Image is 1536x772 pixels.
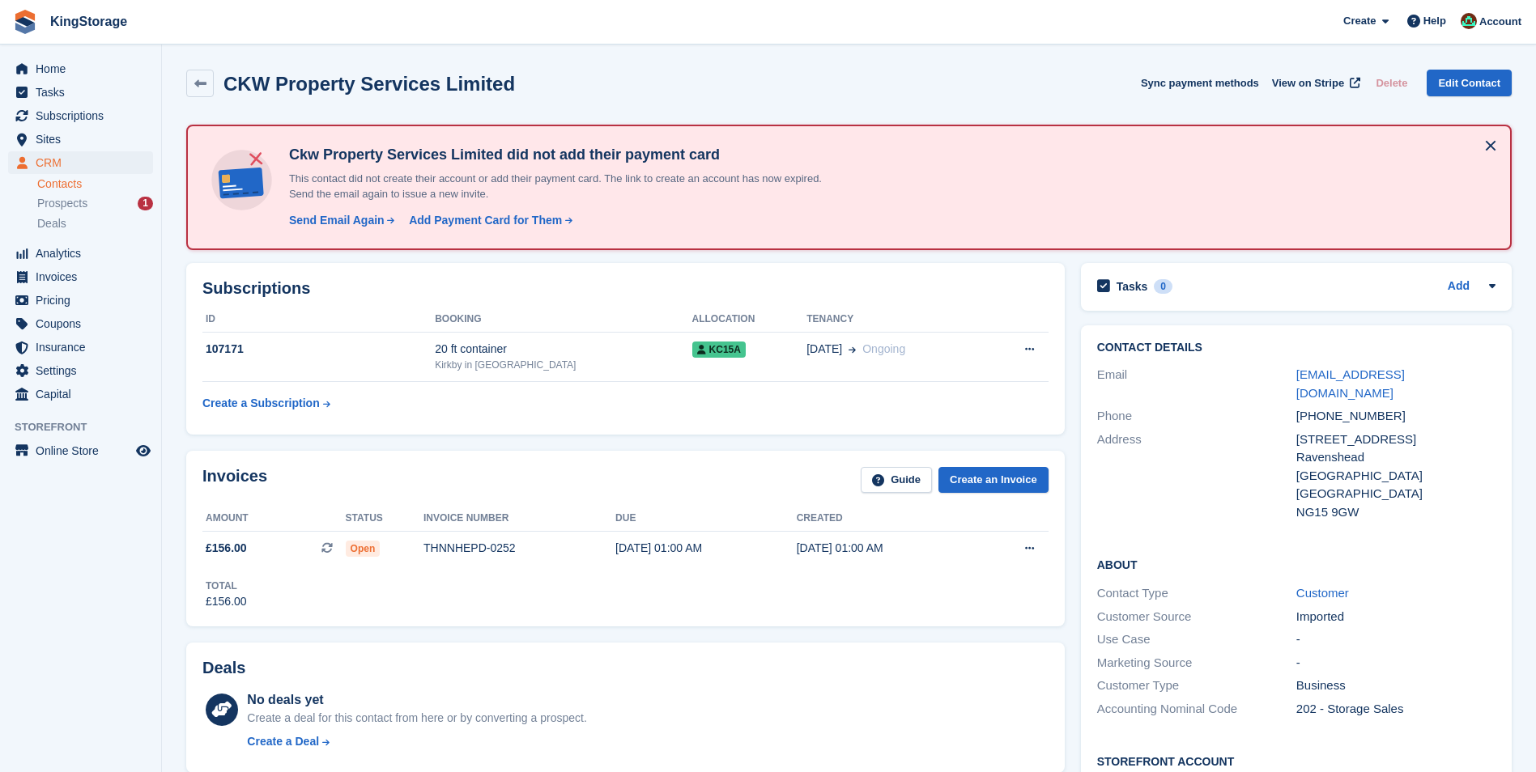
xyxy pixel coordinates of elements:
[1154,279,1172,294] div: 0
[247,733,319,750] div: Create a Deal
[1296,608,1496,626] div: Imported
[1097,677,1296,695] div: Customer Type
[37,195,153,212] a: Prospects 1
[36,128,133,151] span: Sites
[223,73,515,95] h2: CKW Property Services Limited
[37,196,87,211] span: Prospects
[435,307,691,333] th: Booking
[8,151,153,174] a: menu
[8,439,153,462] a: menu
[1296,654,1496,672] div: -
[36,151,133,174] span: CRM
[8,359,153,382] a: menu
[36,383,133,405] span: Capital
[806,341,842,358] span: [DATE]
[1296,485,1496,503] div: [GEOGRAPHIC_DATA]
[37,215,153,232] a: Deals
[36,242,133,265] span: Analytics
[1097,407,1296,426] div: Phone
[806,307,986,333] th: Tenancy
[692,341,746,358] span: KC15A
[938,467,1049,494] a: Create an Invoice
[202,659,245,677] h2: Deals
[1296,586,1349,600] a: Customer
[247,690,586,710] div: No deals yet
[1296,700,1496,719] div: 202 - Storage Sales
[797,506,978,532] th: Created
[435,358,691,372] div: Kirkby in [GEOGRAPHIC_DATA]
[8,128,153,151] a: menu
[8,336,153,358] a: menu
[36,81,133,104] span: Tasks
[797,540,978,557] div: [DATE] 01:00 AM
[1272,75,1344,91] span: View on Stripe
[36,57,133,80] span: Home
[1097,556,1496,572] h2: About
[435,341,691,358] div: 20 ft container
[1461,13,1477,29] img: John King
[36,289,133,312] span: Pricing
[37,216,66,231] span: Deals
[8,81,153,104] a: menu
[1097,341,1496,354] h2: Contact Details
[1296,467,1496,486] div: [GEOGRAPHIC_DATA]
[15,419,161,435] span: Storefront
[1423,13,1446,29] span: Help
[289,212,385,229] div: Send Email Again
[1369,70,1414,96] button: Delete
[36,359,133,382] span: Settings
[615,506,797,532] th: Due
[1296,407,1496,426] div: [PHONE_NUMBER]
[202,467,267,494] h2: Invoices
[8,289,153,312] a: menu
[1097,584,1296,603] div: Contact Type
[1097,608,1296,626] div: Customer Source
[1296,431,1496,449] div: [STREET_ADDRESS]
[283,146,849,164] h4: Ckw Property Services Limited did not add their payment card
[1097,753,1496,769] h2: Storefront Account
[207,146,276,214] img: no-card-linked-e7822e413c904bf8b177c4d89f31251c4716f9871600ec3ca5bfc59e148c83f4.svg
[36,312,133,335] span: Coupons
[206,579,247,593] div: Total
[346,541,381,557] span: Open
[1296,503,1496,522] div: NG15 9GW
[1097,630,1296,649] div: Use Case
[8,104,153,127] a: menu
[1097,366,1296,402] div: Email
[692,307,807,333] th: Allocation
[202,307,435,333] th: ID
[202,341,435,358] div: 107171
[247,710,586,727] div: Create a deal for this contact from here or by converting a prospect.
[861,467,932,494] a: Guide
[1117,279,1148,294] h2: Tasks
[1296,367,1405,400] a: [EMAIL_ADDRESS][DOMAIN_NAME]
[1296,677,1496,695] div: Business
[1427,70,1512,96] a: Edit Contact
[134,441,153,460] a: Preview store
[283,171,849,202] p: This contact did not create their account or add their payment card. The link to create an accoun...
[423,540,615,557] div: THNNHEPD-0252
[8,312,153,335] a: menu
[247,733,586,750] a: Create a Deal
[36,104,133,127] span: Subscriptions
[202,279,1049,298] h2: Subscriptions
[138,197,153,210] div: 1
[8,265,153,288] a: menu
[44,8,134,35] a: KingStorage
[423,506,615,532] th: Invoice number
[8,57,153,80] a: menu
[1141,70,1259,96] button: Sync payment methods
[8,383,153,405] a: menu
[206,593,247,610] div: £156.00
[862,342,905,355] span: Ongoing
[346,506,423,532] th: Status
[202,395,320,412] div: Create a Subscription
[202,388,330,418] a: Create a Subscription
[8,242,153,265] a: menu
[13,10,37,34] img: stora-icon-8386f47178a22dfd0bd8f6a31ec36ba5ce8667c1dd55bd0f319d3a0aa187defe.svg
[409,212,562,229] div: Add Payment Card for Them
[1343,13,1376,29] span: Create
[206,540,247,557] span: £156.00
[1448,278,1470,296] a: Add
[37,176,153,192] a: Contacts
